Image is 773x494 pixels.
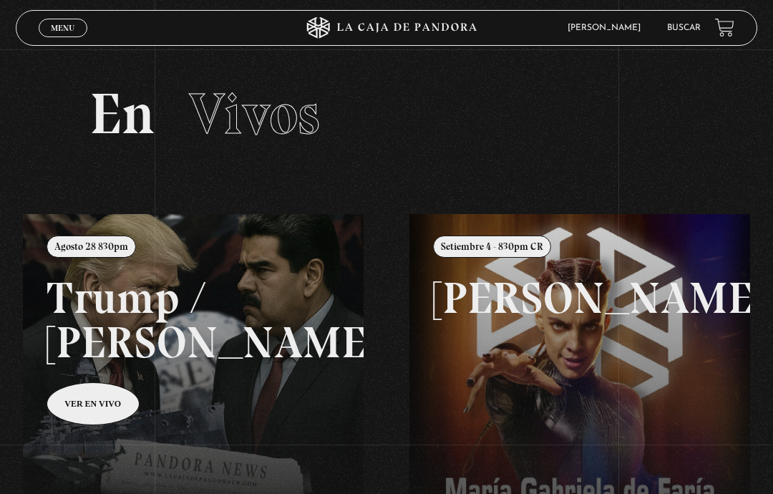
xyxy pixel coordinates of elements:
[89,85,683,142] h2: En
[560,24,655,32] span: [PERSON_NAME]
[189,79,320,148] span: Vivos
[51,24,74,32] span: Menu
[47,36,80,46] span: Cerrar
[667,24,701,32] a: Buscar
[715,18,734,37] a: View your shopping cart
